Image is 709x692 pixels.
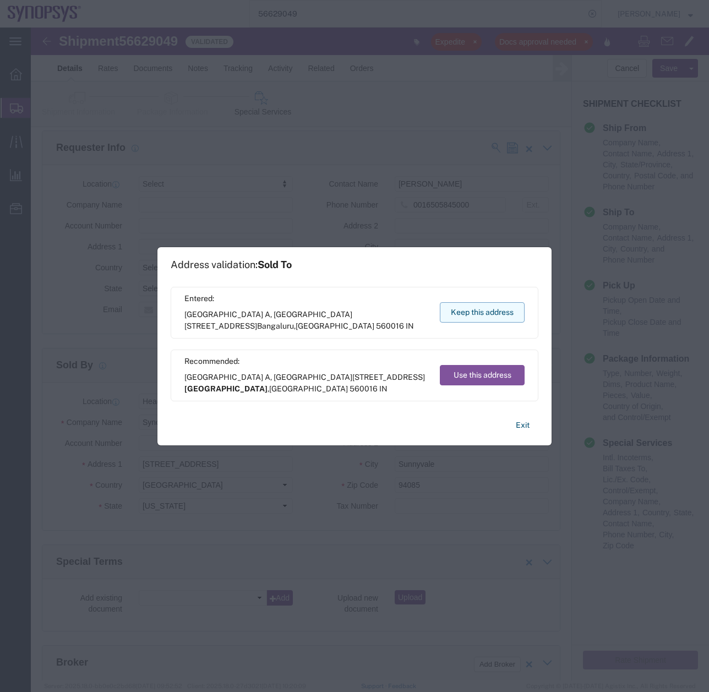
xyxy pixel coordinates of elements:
span: [GEOGRAPHIC_DATA] A, [GEOGRAPHIC_DATA][STREET_ADDRESS] , [184,372,429,395]
span: Recommended: [184,356,429,367]
button: Keep this address [440,302,525,323]
span: 560016 [376,322,404,330]
span: Bangaluru [257,322,294,330]
span: [GEOGRAPHIC_DATA] [296,322,374,330]
span: 560016 [350,384,378,393]
span: [GEOGRAPHIC_DATA] A, [GEOGRAPHIC_DATA][STREET_ADDRESS] , [184,309,429,332]
span: IN [379,384,388,393]
span: [GEOGRAPHIC_DATA] [269,384,348,393]
button: Use this address [440,365,525,385]
span: Entered: [184,293,429,304]
button: Exit [507,416,538,435]
h1: Address validation: [171,259,292,271]
span: IN [406,322,414,330]
span: Sold To [258,259,292,270]
span: [GEOGRAPHIC_DATA] [184,384,268,393]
